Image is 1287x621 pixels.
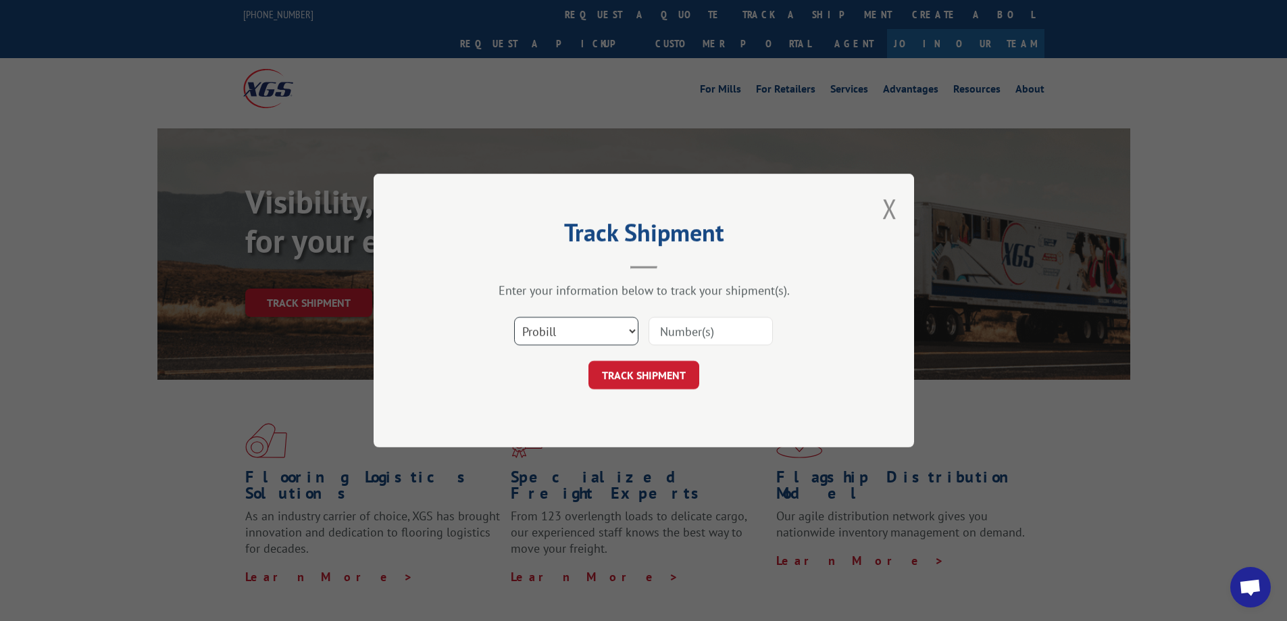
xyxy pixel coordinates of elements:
[588,361,699,389] button: TRACK SHIPMENT
[441,223,847,249] h2: Track Shipment
[882,191,897,226] button: Close modal
[649,317,773,345] input: Number(s)
[441,282,847,298] div: Enter your information below to track your shipment(s).
[1230,567,1271,607] a: Open chat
